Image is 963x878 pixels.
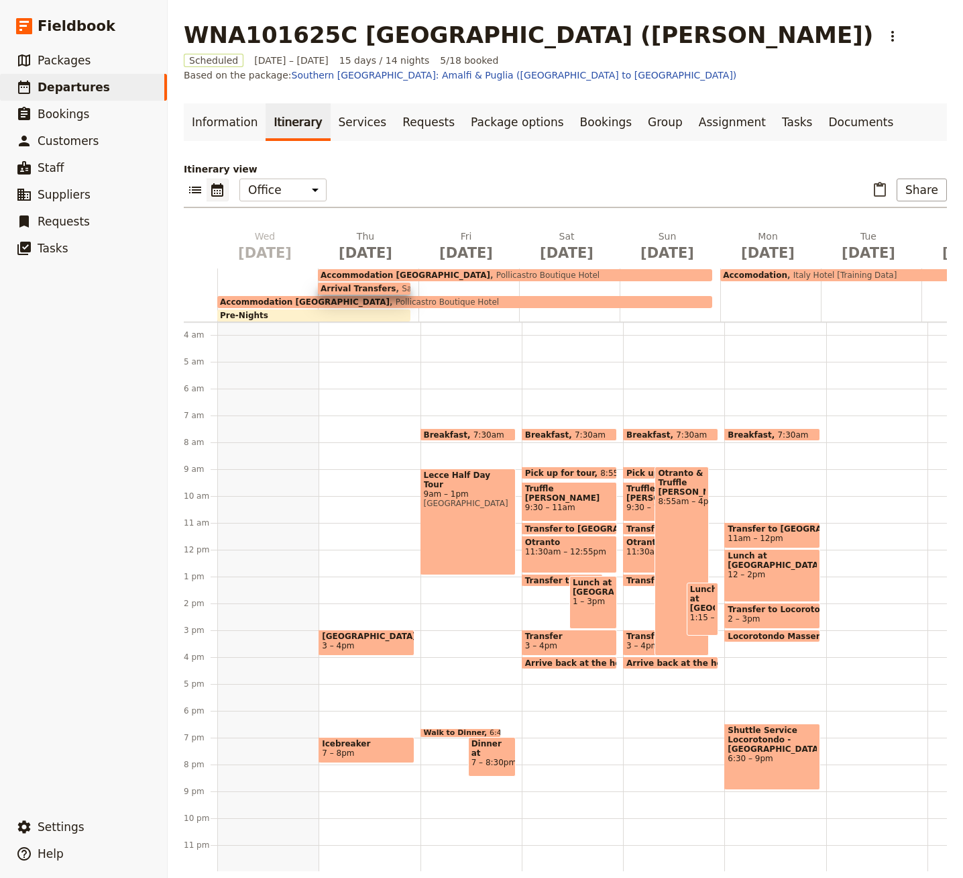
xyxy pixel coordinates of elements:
[38,242,68,255] span: Tasks
[691,103,774,141] a: Assignment
[821,230,921,269] button: Tue [DATE]
[424,230,508,263] h2: Fri
[897,179,947,201] button: Share
[292,70,737,81] a: Southern [GEOGRAPHIC_DATA]: Amalfi & Puglia ([GEOGRAPHIC_DATA] to [GEOGRAPHIC_DATA])
[728,754,816,763] span: 6:30 – 9pm
[573,597,614,606] span: 1 – 3pm
[522,630,617,656] div: Transfer3 – 4pm
[626,658,740,667] span: Arrive back at the hotel
[420,728,502,738] div: Walk to Dinner6:40 – 7pm
[38,215,90,228] span: Requests
[473,430,504,439] span: 7:30am
[319,630,414,656] div: [GEOGRAPHIC_DATA] Check-In3 – 4pm
[184,544,217,555] div: 12 pm
[184,54,243,67] span: Scheduled
[623,630,677,656] div: Transfer3 – 4pm
[38,847,64,861] span: Help
[321,284,396,293] span: Arrival Transfers
[524,243,609,263] span: [DATE]
[525,641,557,650] span: 3 – 4pm
[424,499,512,508] span: [GEOGRAPHIC_DATA]
[777,430,808,439] span: 7:30am
[726,243,810,263] span: [DATE]
[724,603,819,629] div: Transfer to Locorotondo2 – 3pm
[184,68,736,82] span: Based on the package:
[728,534,783,543] span: 11am – 12pm
[626,632,674,641] span: Transfer
[424,471,512,489] span: Lecce Half Day Tour
[323,230,408,263] h2: Thu
[223,243,307,263] span: [DATE]
[625,230,710,263] h2: Sun
[319,228,420,872] div: [GEOGRAPHIC_DATA] Check-In3 – 4pmIcebreaker7 – 8pm
[623,428,718,441] div: Breakfast7:30am
[626,503,674,512] span: 9:30 – 11am
[468,737,516,777] div: Dinner at [GEOGRAPHIC_DATA]7 – 8:30pm
[572,103,640,141] a: Bookings
[390,297,499,307] span: Pollicastro Boutique Hotel
[266,103,330,141] a: Itinerary
[524,230,609,263] h2: Sat
[728,551,816,570] span: Lunch at [GEOGRAPHIC_DATA]
[623,522,677,535] div: Transfer to [GEOGRAPHIC_DATA]
[569,576,617,629] div: Lunch at [GEOGRAPHIC_DATA]1 – 3pm
[522,574,603,587] div: Transfer to lunch
[787,271,897,280] span: Italy Hotel [Training Data]
[318,230,418,269] button: Thu [DATE]
[38,188,91,201] span: Suppliers
[728,614,760,624] span: 2 – 3pm
[728,524,816,534] span: Transfer to [GEOGRAPHIC_DATA]
[626,524,779,533] span: Transfer to [GEOGRAPHIC_DATA]
[728,726,816,754] span: Shuttle Service Locorotondo - [GEOGRAPHIC_DATA]
[38,134,99,148] span: Customers
[420,228,522,872] div: Breakfast7:30amLecce Half Day Tour9am – 1pm[GEOGRAPHIC_DATA]Walk to Dinner6:40 – 7pmDinner at [GE...
[525,484,614,503] span: Truffle [PERSON_NAME]
[207,179,229,201] button: Calendar view
[623,536,677,573] div: Otranto11:30am – 12:55pm
[490,729,531,737] span: 6:40 – 7pm
[676,430,707,439] span: 7:30am
[522,428,617,441] div: Breakfast7:30am
[522,482,617,522] div: Truffle [PERSON_NAME]9:30 – 11am
[724,522,819,548] div: Transfer to [GEOGRAPHIC_DATA]11am – 12pm
[184,840,217,850] div: 11 pm
[626,641,659,650] span: 3 – 4pm
[640,103,691,141] a: Group
[184,21,873,48] h1: WNA101625C [GEOGRAPHIC_DATA] ([PERSON_NAME])
[223,230,307,263] h2: Wed
[525,524,678,533] span: Transfer to [GEOGRAPHIC_DATA]
[424,729,490,737] span: Walk to Dinner
[723,271,787,280] span: Accomodation
[724,228,826,872] div: Breakfast7:30amTransfer to [GEOGRAPHIC_DATA]11am – 12pmLunch at [GEOGRAPHIC_DATA]12 – 2pmTransfer...
[318,283,410,295] div: Arrival TransfersSalento Taxi
[724,428,819,441] div: Breakfast7:30am
[726,230,810,263] h2: Mon
[728,632,876,640] span: Locorotondo Masseria Check-In
[573,578,614,597] span: Lunch at [GEOGRAPHIC_DATA]
[331,103,395,141] a: Services
[184,491,217,501] div: 10 am
[394,103,463,141] a: Requests
[490,271,600,280] span: Pollicastro Boutique Hotel
[525,632,614,641] span: Transfer
[322,641,354,650] span: 3 – 4pm
[575,430,606,439] span: 7:30am
[728,570,816,579] span: 12 – 2pm
[184,103,266,141] a: Information
[525,469,600,477] span: Pick up for tour
[322,632,410,641] span: [GEOGRAPHIC_DATA] Check-In
[184,625,217,636] div: 3 pm
[321,271,490,280] span: Accommodation [GEOGRAPHIC_DATA]
[690,613,715,622] span: 1:15 – 3:15pm
[623,228,724,872] div: Breakfast7:30amPick up for tourTruffle [PERSON_NAME]9:30 – 11amTransfer to [GEOGRAPHIC_DATA]Otran...
[658,497,705,506] span: 8:55am – 4pm
[396,284,450,293] span: Salento Taxi
[600,469,631,477] span: 8:55am
[184,759,217,770] div: 8 pm
[626,576,710,585] span: Transfer to lunch
[220,311,268,320] span: Pre-Nights
[424,489,512,499] span: 9am – 1pm
[623,467,677,479] div: Pick up for tour
[424,430,473,439] span: Breakfast
[38,161,64,175] span: Staff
